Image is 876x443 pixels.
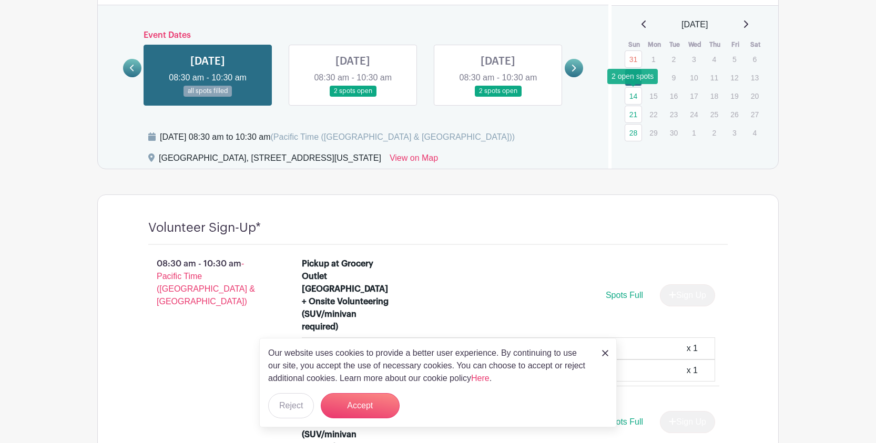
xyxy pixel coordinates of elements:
p: 1 [685,125,702,141]
h4: Volunteer Sign-Up* [148,220,261,235]
a: View on Map [390,152,438,169]
p: 30 [665,125,683,141]
div: [DATE] 08:30 am to 10:30 am [160,131,515,143]
p: 4 [706,51,723,67]
div: 2 open spots [607,69,658,84]
p: 4 [746,125,763,141]
a: 31 [625,50,642,68]
p: 9 [665,69,683,86]
p: 6 [746,51,763,67]
th: Sun [624,39,645,50]
span: Spots Full [606,291,643,300]
img: close_button-5f87c8562297e5c2d7936805f587ecaba9071eb48480494691a3f1689db116b3.svg [602,350,608,356]
p: Our website uses cookies to provide a better user experience. By continuing to use our site, you ... [268,347,591,385]
p: 20 [746,88,763,104]
p: 5 [726,51,743,67]
p: 3 [726,125,743,141]
p: 13 [746,69,763,86]
a: Here [471,374,490,383]
p: 15 [645,88,662,104]
p: 2 [665,51,683,67]
th: Tue [665,39,685,50]
p: 29 [645,125,662,141]
th: Mon [644,39,665,50]
p: 19 [726,88,743,104]
p: 16 [665,88,683,104]
p: 24 [685,106,702,122]
th: Fri [725,39,746,50]
th: Thu [705,39,726,50]
p: 17 [685,88,702,104]
span: (Pacific Time ([GEOGRAPHIC_DATA] & [GEOGRAPHIC_DATA])) [270,132,515,141]
button: Accept [321,393,400,418]
span: [DATE] [681,18,708,31]
span: Spots Full [606,417,643,426]
p: 08:30 am - 10:30 am [131,253,285,312]
a: 14 [625,87,642,105]
p: 22 [645,106,662,122]
p: 12 [726,69,743,86]
p: 23 [665,106,683,122]
p: 27 [746,106,763,122]
p: 1 [645,51,662,67]
div: x 1 [687,342,698,355]
p: 3 [685,51,702,67]
p: 25 [706,106,723,122]
p: 11 [706,69,723,86]
p: 10 [685,69,702,86]
button: Reject [268,393,314,418]
th: Sat [746,39,766,50]
p: 26 [726,106,743,122]
a: 21 [625,106,642,123]
div: Pickup at Grocery Outlet [GEOGRAPHIC_DATA] + Onsite Volunteering (SUV/minivan required) [302,257,393,333]
div: x 1 [687,364,698,377]
h6: Event Dates [141,30,565,40]
div: [GEOGRAPHIC_DATA], [STREET_ADDRESS][US_STATE] [159,152,381,169]
th: Wed [685,39,705,50]
p: 18 [706,88,723,104]
p: 2 [706,125,723,141]
a: 28 [625,124,642,141]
